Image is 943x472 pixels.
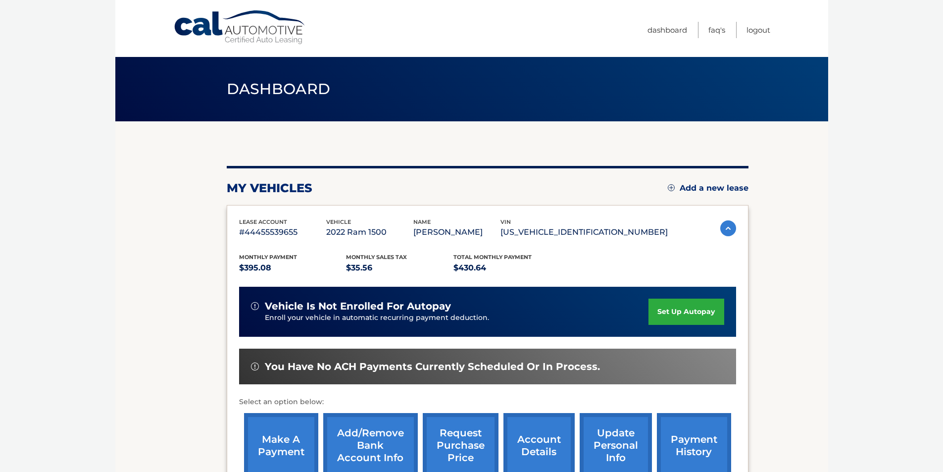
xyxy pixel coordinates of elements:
span: Monthly sales Tax [346,254,407,261]
p: Enroll your vehicle in automatic recurring payment deduction. [265,313,649,323]
p: $395.08 [239,261,347,275]
a: Logout [746,22,770,38]
img: alert-white.svg [251,363,259,370]
img: accordion-active.svg [720,220,736,236]
span: Dashboard [227,80,331,98]
span: vin [500,218,511,225]
p: [PERSON_NAME] [413,225,500,239]
a: Cal Automotive [173,10,307,45]
p: Select an option below: [239,396,736,408]
span: Monthly Payment [239,254,297,261]
img: alert-white.svg [251,302,259,310]
a: FAQ's [708,22,725,38]
span: vehicle [326,218,351,225]
p: [US_VEHICLE_IDENTIFICATION_NUMBER] [500,225,668,239]
img: add.svg [668,184,675,191]
span: vehicle is not enrolled for autopay [265,300,451,313]
a: Add a new lease [668,183,748,193]
p: $430.64 [453,261,561,275]
span: lease account [239,218,287,225]
span: name [413,218,431,225]
span: Total Monthly Payment [453,254,532,261]
a: Dashboard [647,22,687,38]
p: $35.56 [346,261,453,275]
p: 2022 Ram 1500 [326,225,413,239]
a: set up autopay [648,299,724,325]
span: You have no ACH payments currently scheduled or in process. [265,361,600,373]
h2: my vehicles [227,181,312,196]
p: #44455539655 [239,225,326,239]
